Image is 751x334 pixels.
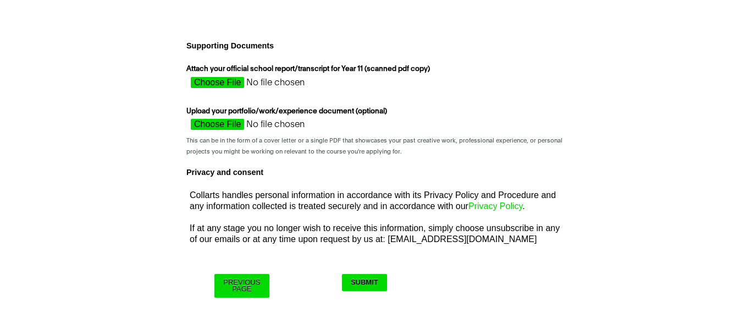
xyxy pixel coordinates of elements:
[190,190,556,211] span: Collarts handles personal information in accordance with its Privacy Policy and Procedure and any...
[186,77,382,94] input: Attach your official school report/transcript for Year 11 (scanned pdf copy)
[190,223,560,244] span: If at any stage you no longer wish to receive this information, simply choose unsubscribe in any ...
[186,106,390,119] label: Upload your portfolio/work/experience document (optional)
[186,138,562,154] span: This can be in the form of a cover letter or a single PDF that showcases your past creative work,...
[182,38,569,53] h4: Supporting Documents
[186,64,433,77] label: Attach your official school report/transcript for Year 11 (scanned pdf copy)
[186,119,382,135] input: Upload your portfolio/work/experience document (optional)
[186,168,263,177] b: Privacy and consent
[342,274,387,291] input: Submit
[214,274,269,298] input: Previous Page
[468,201,522,211] a: Privacy Policy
